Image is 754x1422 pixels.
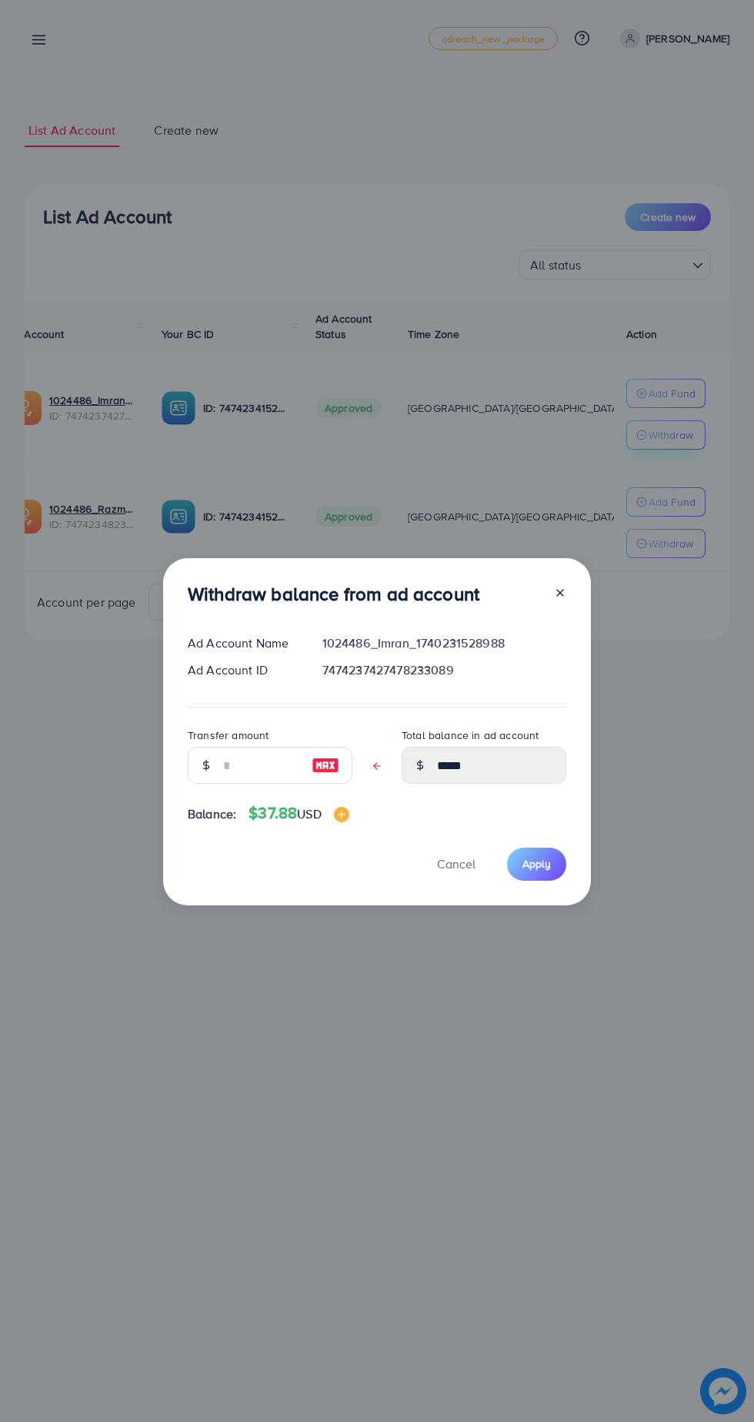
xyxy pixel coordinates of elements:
div: Ad Account ID [175,661,310,679]
label: Total balance in ad account [402,728,539,743]
img: image [334,807,349,822]
div: 7474237427478233089 [310,661,579,679]
span: Balance: [188,805,236,823]
span: USD [297,805,321,822]
h3: Withdraw balance from ad account [188,583,479,605]
div: 1024486_Imran_1740231528988 [310,634,579,652]
label: Transfer amount [188,728,269,743]
div: Ad Account Name [175,634,310,652]
h4: $37.88 [249,804,349,823]
button: Apply [507,848,566,881]
img: image [312,756,339,775]
span: Apply [522,856,551,872]
span: Cancel [437,855,475,872]
button: Cancel [418,848,495,881]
